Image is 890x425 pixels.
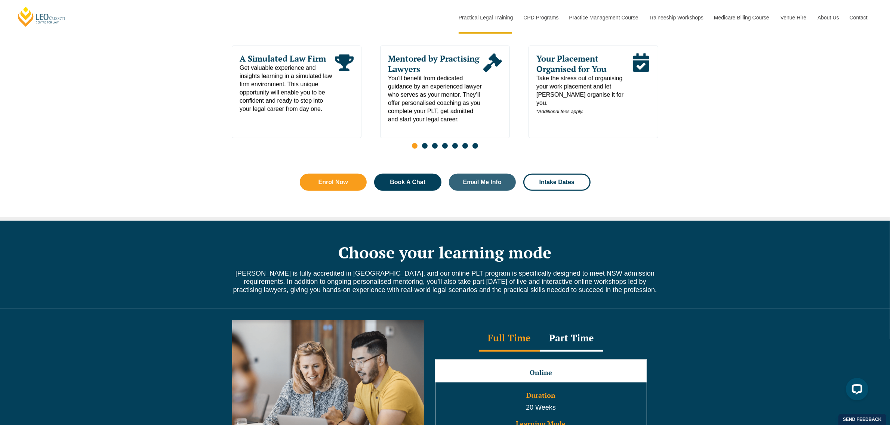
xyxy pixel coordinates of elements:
h2: Choose your learning mode [232,243,658,262]
div: 3 / 7 [529,46,658,138]
a: Intake Dates [523,174,591,191]
span: Get valuable experience and insights learning in a simulated law firm environment. This unique op... [240,64,335,113]
a: Book A Chat [374,174,441,191]
a: Traineeship Workshops [643,1,708,34]
span: You’ll benefit from dedicated guidance by an experienced lawyer who serves as your mentor. They’l... [388,74,483,124]
span: Go to slide 6 [462,143,468,149]
iframe: LiveChat chat widget [840,375,871,406]
span: [PERSON_NAME] is fully accredited in [GEOGRAPHIC_DATA], and our online PLT program is specificall... [233,270,657,294]
div: Read More [483,53,502,124]
a: [PERSON_NAME] Centre for Law [17,6,67,27]
div: 1 / 7 [232,46,361,138]
div: Slides [232,46,658,153]
span: Go to slide 7 [472,143,478,149]
div: Read More [335,53,354,113]
span: Email Me Info [463,179,502,185]
div: Full Time [479,326,540,352]
a: Email Me Info [449,174,516,191]
a: About Us [812,1,844,34]
em: *Additional fees apply. [536,109,583,114]
span: Go to slide 2 [422,143,428,149]
span: Intake Dates [539,179,575,185]
a: Enrol Now [300,174,367,191]
h3: Online [436,369,646,376]
a: CPD Programs [518,1,563,34]
div: Read More [631,53,650,116]
span: Mentored by Practising Lawyers [388,53,483,74]
span: Go to slide 4 [442,143,448,149]
span: Your Placement Organised for You [536,53,632,74]
h3: Duration [436,392,646,399]
span: Go to slide 3 [432,143,438,149]
a: Contact [844,1,873,34]
p: 20 Weeks [436,403,646,413]
span: Go to slide 1 [412,143,418,149]
a: Venue Hire [775,1,812,34]
span: Book A Chat [390,179,425,185]
a: Practice Management Course [564,1,643,34]
a: Practical Legal Training [453,1,518,34]
span: Go to slide 5 [452,143,458,149]
span: Enrol Now [318,179,348,185]
span: Take the stress out of organising your work placement and let [PERSON_NAME] organise it for you. [536,74,632,116]
div: 2 / 7 [380,46,510,138]
div: Part Time [540,326,603,352]
span: A Simulated Law Firm [240,53,335,64]
a: Medicare Billing Course [708,1,775,34]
